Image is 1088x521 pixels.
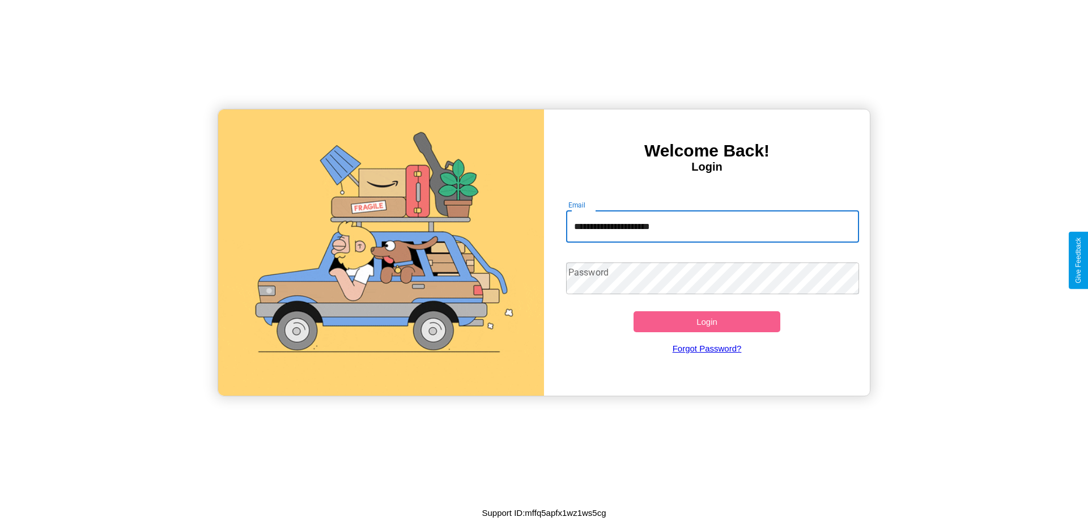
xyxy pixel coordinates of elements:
[482,505,606,520] p: Support ID: mffq5apfx1wz1ws5cg
[218,109,544,396] img: gif
[568,200,586,210] label: Email
[1074,238,1082,283] div: Give Feedback
[544,160,870,173] h4: Login
[634,311,780,332] button: Login
[560,332,854,365] a: Forgot Password?
[544,141,870,160] h3: Welcome Back!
